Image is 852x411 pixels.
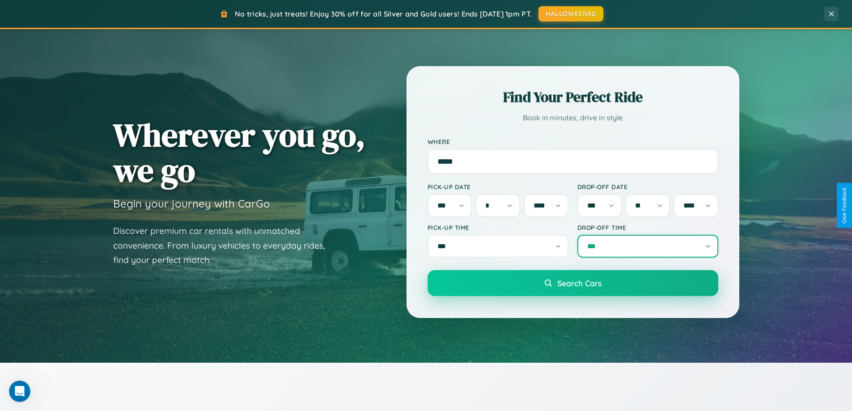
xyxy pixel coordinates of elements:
label: Drop-off Date [577,183,718,191]
p: Book in minutes, drive in style [428,111,718,124]
span: No tricks, just treats! Enjoy 30% off for all Silver and Gold users! Ends [DATE] 1pm PT. [235,9,532,18]
div: Give Feedback [841,187,848,224]
iframe: Intercom live chat [9,381,30,402]
h1: Wherever you go, we go [113,117,365,188]
button: Search Cars [428,270,718,296]
h3: Begin your journey with CarGo [113,197,270,210]
button: HALLOWEEN30 [538,6,603,21]
label: Drop-off Time [577,224,718,231]
h2: Find Your Perfect Ride [428,87,718,107]
label: Pick-up Date [428,183,568,191]
p: Discover premium car rentals with unmatched convenience. From luxury vehicles to everyday rides, ... [113,224,337,267]
label: Where [428,138,718,145]
label: Pick-up Time [428,224,568,231]
span: Search Cars [557,278,602,288]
